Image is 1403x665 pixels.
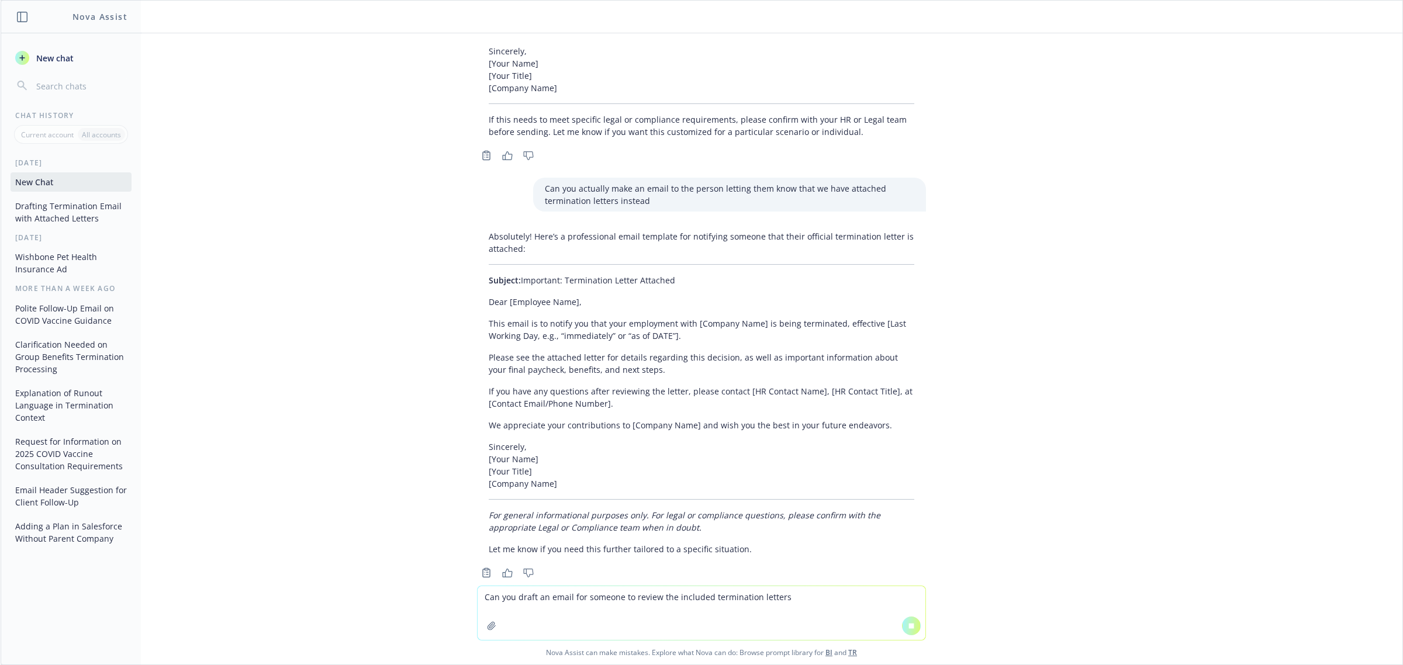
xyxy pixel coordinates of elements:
[1,158,141,168] div: [DATE]
[34,52,74,64] span: New chat
[825,647,832,657] a: BI
[1,233,141,243] div: [DATE]
[5,640,1398,664] span: Nova Assist can make mistakes. Explore what Nova can do: Browse prompt library for and
[11,517,132,548] button: Adding a Plan in Salesforce Without Parent Company
[489,419,914,431] p: We appreciate your contributions to [Company Name] and wish you the best in your future endeavors.
[519,564,538,581] button: Thumbs down
[11,247,132,279] button: Wishbone Pet Health Insurance Ad
[481,567,492,578] svg: Copy to clipboard
[11,196,132,228] button: Drafting Termination Email with Attached Letters
[489,351,914,376] p: Please see the attached letter for details regarding this decision, as well as important informat...
[11,480,132,512] button: Email Header Suggestion for Client Follow-Up
[11,383,132,427] button: Explanation of Runout Language in Termination Context
[489,385,914,410] p: If you have any questions after reviewing the letter, please contact [HR Contact Name], [HR Conta...
[72,11,127,23] h1: Nova Assist
[489,317,914,342] p: This email is to notify you that your employment with [Company Name] is being terminated, effecti...
[481,150,492,161] svg: Copy to clipboard
[11,47,132,68] button: New chat
[82,130,121,140] p: All accounts
[11,172,132,192] button: New Chat
[21,130,74,140] p: Current account
[489,113,914,138] p: If this needs to meet specific legal or compliance requirements, please confirm with your HR or L...
[489,441,914,490] p: Sincerely, [Your Name] [Your Title] [Company Name]
[489,230,914,255] p: Absolutely! Here’s a professional email template for notifying someone that their official termin...
[11,299,132,330] button: Polite Follow-Up Email on COVID Vaccine Guidance
[489,274,914,286] p: Important: Termination Letter Attached
[1,283,141,293] div: More than a week ago
[11,335,132,379] button: Clarification Needed on Group Benefits Termination Processing
[489,45,914,94] p: Sincerely, [Your Name] [Your Title] [Company Name]
[489,510,880,533] em: For general informational purposes only. For legal or compliance questions, please confirm with t...
[34,78,127,94] input: Search chats
[489,543,914,555] p: Let me know if you need this further tailored to a specific situation.
[489,275,521,286] span: Subject:
[1,110,141,120] div: Chat History
[545,182,914,207] p: Can you actually make an email to the person letting them know that we have attached termination ...
[519,147,538,164] button: Thumbs down
[11,432,132,476] button: Request for Information on 2025 COVID Vaccine Consultation Requirements
[848,647,857,657] a: TR
[489,296,914,308] p: Dear [Employee Name],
